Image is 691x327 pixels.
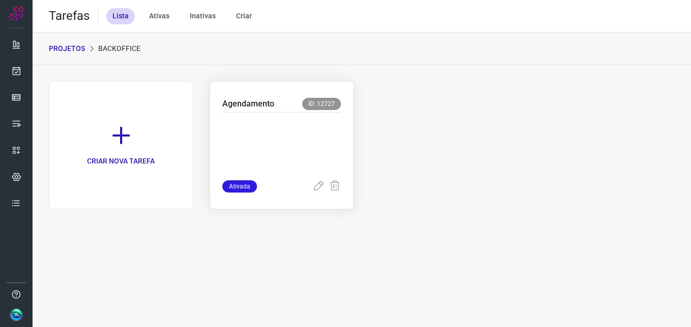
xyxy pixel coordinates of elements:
p: Agendamento [222,98,274,110]
h2: Tarefas [49,9,90,23]
img: Logo [9,6,24,21]
img: d1faacb7788636816442e007acca7356.jpg [10,309,22,321]
p: Backoffice [98,43,140,54]
div: Ativas [143,8,176,24]
div: Inativas [184,8,222,24]
p: PROJETOS [49,43,85,54]
a: CRIAR NOVA TAREFA [49,81,193,209]
div: Criar [230,8,258,24]
p: CRIAR NOVA TAREFA [87,156,155,167]
div: Lista [106,8,135,24]
span: Ativada [222,180,257,193]
span: ID: 12727 [302,98,341,110]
